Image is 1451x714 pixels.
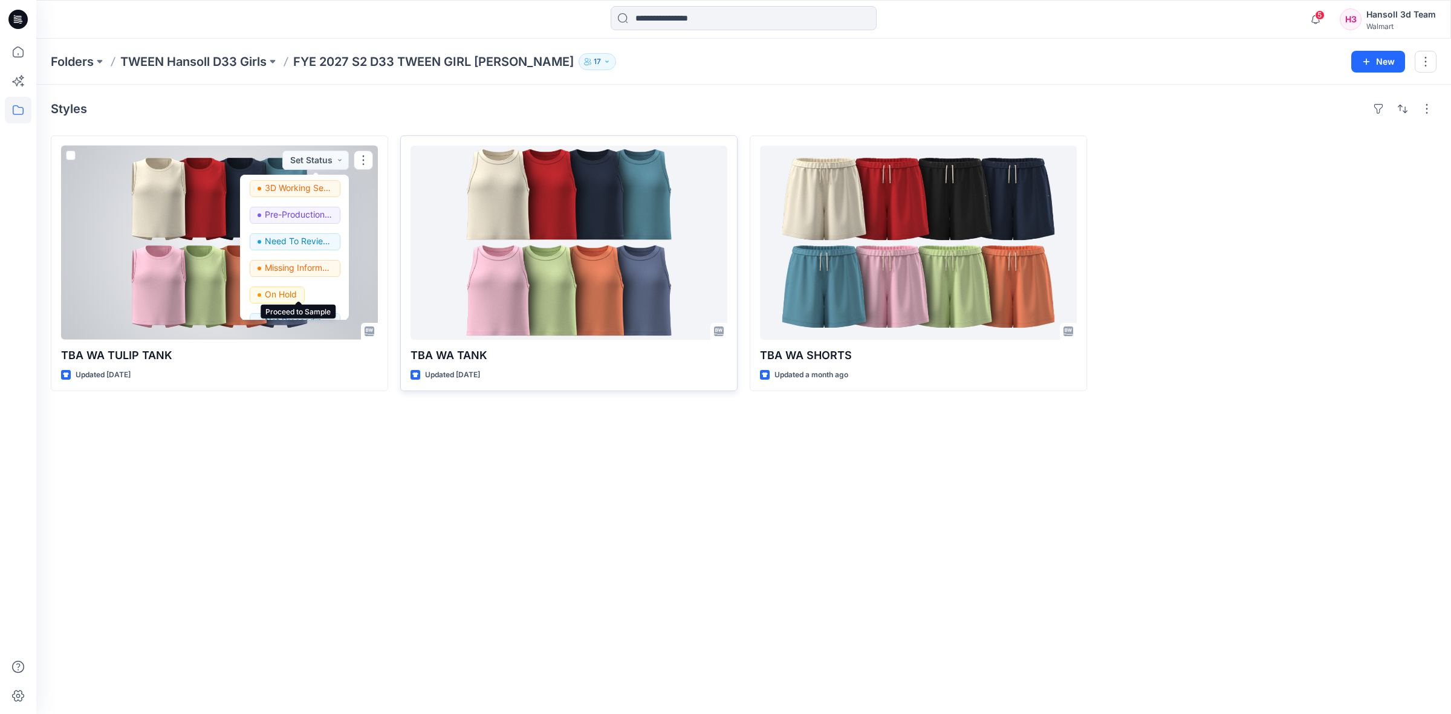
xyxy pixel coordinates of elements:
p: Pre-Production Approved [265,207,333,222]
button: New [1351,51,1405,73]
a: Folders [51,53,94,70]
p: On Hold [265,287,297,302]
a: TBA WA TANK [411,146,727,340]
a: TWEEN Hansoll D33 Girls [120,53,267,70]
a: TBA WA TULIP TANK [61,146,378,340]
button: 17 [579,53,616,70]
p: 17 [594,55,601,68]
p: Not Proceeding / Dropped [265,313,333,329]
p: TBA WA TULIP TANK [61,347,378,364]
p: 3D Working Session - Need to Review [265,180,333,196]
p: Updated a month ago [774,369,848,381]
p: Updated [DATE] [425,369,480,381]
p: Missing Information [265,260,333,276]
p: Updated [DATE] [76,369,131,381]
div: Walmart [1366,22,1436,31]
a: TBA WA SHORTS [760,146,1077,340]
p: Need To Review - Design/PD/Tech [265,233,333,249]
h4: Styles [51,102,87,116]
p: FYE 2027 S2 D33 TWEEN GIRL [PERSON_NAME] [293,53,574,70]
p: TBA WA TANK [411,347,727,364]
div: H3 [1340,8,1362,30]
span: 5 [1315,10,1325,20]
div: Hansoll 3d Team [1366,7,1436,22]
p: TBA WA SHORTS [760,347,1077,364]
